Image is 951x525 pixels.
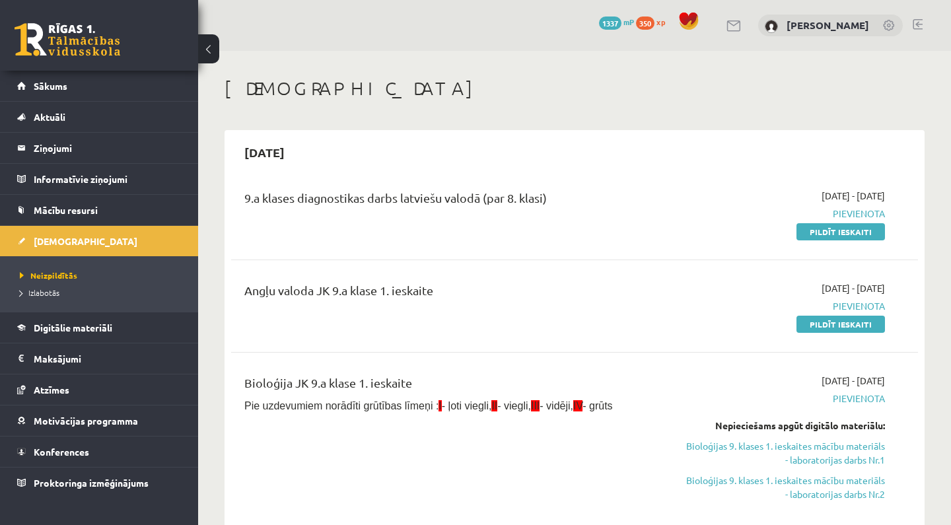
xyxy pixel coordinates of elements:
[685,439,885,467] a: Bioloģijas 9. klases 1. ieskaites mācību materiāls - laboratorijas darbs Nr.1
[765,20,778,33] img: Izabella Bebre
[491,400,497,411] span: II
[599,17,634,27] a: 1337 mP
[17,133,182,163] a: Ziņojumi
[822,281,885,295] span: [DATE] - [DATE]
[231,137,298,168] h2: [DATE]
[244,281,665,306] div: Angļu valoda JK 9.a klase 1. ieskaite
[34,415,138,427] span: Motivācijas programma
[17,312,182,343] a: Digitālie materiāli
[17,437,182,467] a: Konferences
[244,189,665,213] div: 9.a klases diagnostikas darbs latviešu valodā (par 8. klasi)
[787,18,869,32] a: [PERSON_NAME]
[439,400,441,411] span: I
[17,164,182,194] a: Informatīvie ziņojumi
[656,17,665,27] span: xp
[34,204,98,216] span: Mācību resursi
[34,343,182,374] legend: Maksājumi
[17,71,182,101] a: Sākums
[34,477,149,489] span: Proktoringa izmēģinājums
[17,195,182,225] a: Mācību resursi
[15,23,120,56] a: Rīgas 1. Tālmācības vidusskola
[17,102,182,132] a: Aktuāli
[34,80,67,92] span: Sākums
[822,374,885,388] span: [DATE] - [DATE]
[244,374,665,398] div: Bioloģija JK 9.a klase 1. ieskaite
[636,17,654,30] span: 350
[685,473,885,501] a: Bioloģijas 9. klases 1. ieskaites mācību materiāls - laboratorijas darbs Nr.2
[34,446,89,458] span: Konferences
[34,322,112,333] span: Digitālie materiāli
[20,287,185,298] a: Izlabotās
[225,77,925,100] h1: [DEMOGRAPHIC_DATA]
[17,343,182,374] a: Maksājumi
[34,111,65,123] span: Aktuāli
[685,299,885,313] span: Pievienota
[34,164,182,194] legend: Informatīvie ziņojumi
[685,419,885,433] div: Nepieciešams apgūt digitālo materiālu:
[34,384,69,396] span: Atzīmes
[20,269,185,281] a: Neizpildītās
[34,133,182,163] legend: Ziņojumi
[636,17,672,27] a: 350 xp
[822,189,885,203] span: [DATE] - [DATE]
[20,287,59,298] span: Izlabotās
[685,207,885,221] span: Pievienota
[796,223,885,240] a: Pildīt ieskaiti
[796,316,885,333] a: Pildīt ieskaiti
[531,400,540,411] span: III
[599,17,621,30] span: 1337
[17,374,182,405] a: Atzīmes
[17,468,182,498] a: Proktoringa izmēģinājums
[17,226,182,256] a: [DEMOGRAPHIC_DATA]
[20,270,77,281] span: Neizpildītās
[573,400,582,411] span: IV
[244,400,613,411] span: Pie uzdevumiem norādīti grūtības līmeņi : - ļoti viegli, - viegli, - vidēji, - grūts
[685,392,885,405] span: Pievienota
[17,405,182,436] a: Motivācijas programma
[34,235,137,247] span: [DEMOGRAPHIC_DATA]
[623,17,634,27] span: mP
